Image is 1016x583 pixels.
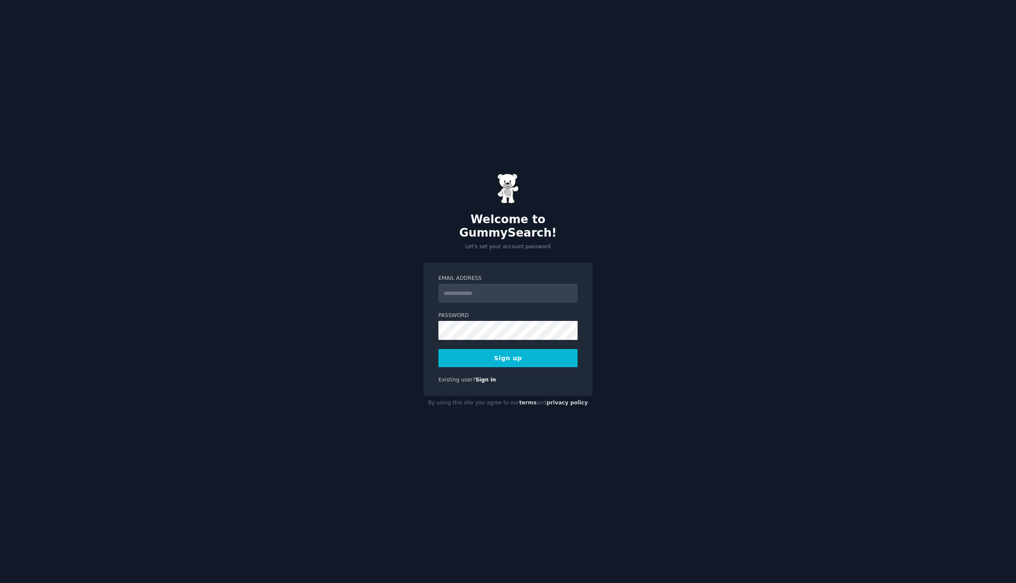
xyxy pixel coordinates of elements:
[423,396,593,410] div: By using this site you agree to our and
[438,349,578,367] button: Sign up
[497,173,519,204] img: Gummy Bear
[476,377,496,383] a: Sign in
[423,243,593,251] p: Let's set your account password
[438,275,578,282] label: Email Address
[438,312,578,320] label: Password
[546,400,588,406] a: privacy policy
[438,377,476,383] span: Existing user?
[519,400,537,406] a: terms
[423,213,593,240] h2: Welcome to GummySearch!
